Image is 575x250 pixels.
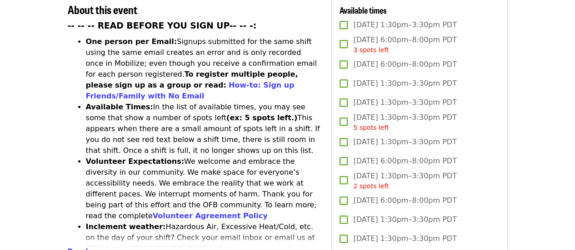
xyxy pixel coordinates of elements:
span: [DATE] 1:30pm–3:30pm PDT [353,137,456,147]
span: 5 spots left [353,124,389,131]
strong: Available Times: [86,103,153,111]
a: How-to: Sign up Friends/Family with No Email [86,81,295,100]
strong: Volunteer Expectations: [86,157,185,166]
span: [DATE] 1:30pm–3:30pm PDT [353,78,456,89]
strong: (ex: 5 spots left.) [226,113,297,122]
span: Available times [339,4,386,16]
span: About this event [68,1,137,17]
li: We welcome and embrace the diversity in our community. We make space for everyone’s accessibility... [86,156,321,221]
span: [DATE] 1:30pm–3:30pm PDT [353,171,456,191]
span: [DATE] 1:30pm–3:30pm PDT [353,20,456,30]
span: 3 spots left [353,46,389,54]
span: [DATE] 1:30pm–3:30pm PDT [353,112,456,132]
span: 2 spots left [353,182,389,190]
li: Signups submitted for the same shift using the same email creates an error and is only recorded o... [86,36,321,102]
strong: -- -- -- READ BEFORE YOU SIGN UP-- -- -: [68,21,257,30]
span: [DATE] 1:30pm–3:30pm PDT [353,97,456,108]
span: [DATE] 6:00pm–8:00pm PDT [353,59,456,70]
li: In the list of available times, you may see some that show a number of spots left This appears wh... [86,102,321,156]
span: [DATE] 6:00pm–8:00pm PDT [353,195,456,206]
span: [DATE] 1:30pm–3:30pm PDT [353,233,456,244]
span: [DATE] 6:00pm–8:00pm PDT [353,34,456,55]
strong: One person per Email: [86,37,177,46]
span: [DATE] 6:00pm–8:00pm PDT [353,156,456,167]
strong: To register multiple people, please sign up as a group or read: [86,70,298,89]
span: [DATE] 1:30pm–3:30pm PDT [353,214,456,225]
a: Volunteer Agreement Policy [153,211,268,220]
strong: Inclement weather: [86,222,166,231]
